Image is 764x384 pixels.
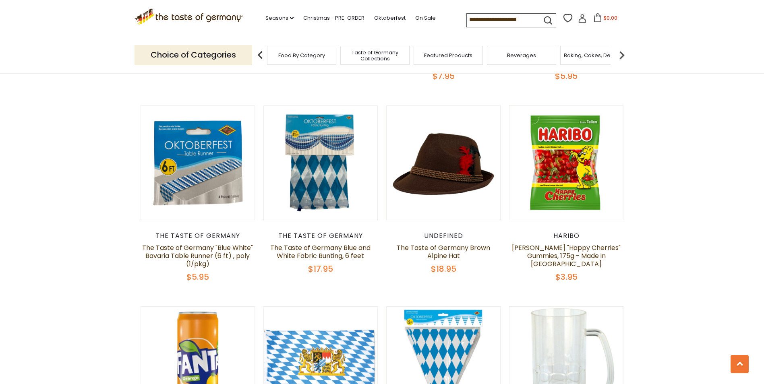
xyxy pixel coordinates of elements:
a: The Taste of Germany "Blue White" Bavaria Table Runner (6 ft) , poly (1/pkg) [142,243,253,268]
img: The Taste of Germany Blue and White Fabric Bunting, 6 feet [264,106,378,220]
img: previous arrow [252,47,268,63]
a: Beverages [507,52,536,58]
a: Oktoberfest [374,14,406,23]
img: The Taste of Germany Brown Alpine Hat [387,106,501,220]
a: On Sale [415,14,436,23]
div: The Taste of Germany [141,232,255,240]
a: Seasons [265,14,294,23]
a: Baking, Cakes, Desserts [564,52,626,58]
span: $0.00 [604,14,617,21]
button: $0.00 [588,13,623,25]
div: The Taste of Germany [263,232,378,240]
span: $18.95 [431,263,456,275]
img: Haribo "Happy Cherries" Gummies, 175g - Made in Germany [509,106,623,220]
a: [PERSON_NAME] "Happy Cherries" Gummies, 175g - Made in [GEOGRAPHIC_DATA] [512,243,621,268]
span: $3.95 [555,271,578,283]
div: Haribo [509,232,624,240]
a: The Taste of Germany Blue and White Fabric Bunting, 6 feet [270,243,371,260]
span: $17.95 [308,263,333,275]
img: next arrow [614,47,630,63]
a: Taste of Germany Collections [343,50,407,62]
span: $7.95 [433,70,455,82]
span: $5.95 [186,271,209,283]
a: The Taste of Germany Brown Alpine Hat [397,243,490,260]
p: Choice of Categories [135,45,252,65]
a: Food By Category [278,52,325,58]
a: Christmas - PRE-ORDER [303,14,364,23]
a: Featured Products [424,52,472,58]
img: The Taste of Germany "Blue White" Bavaria Table Runner (6 ft) , poly (1/pkg) [141,106,255,220]
div: undefined [386,232,501,240]
span: $5.95 [555,70,578,82]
